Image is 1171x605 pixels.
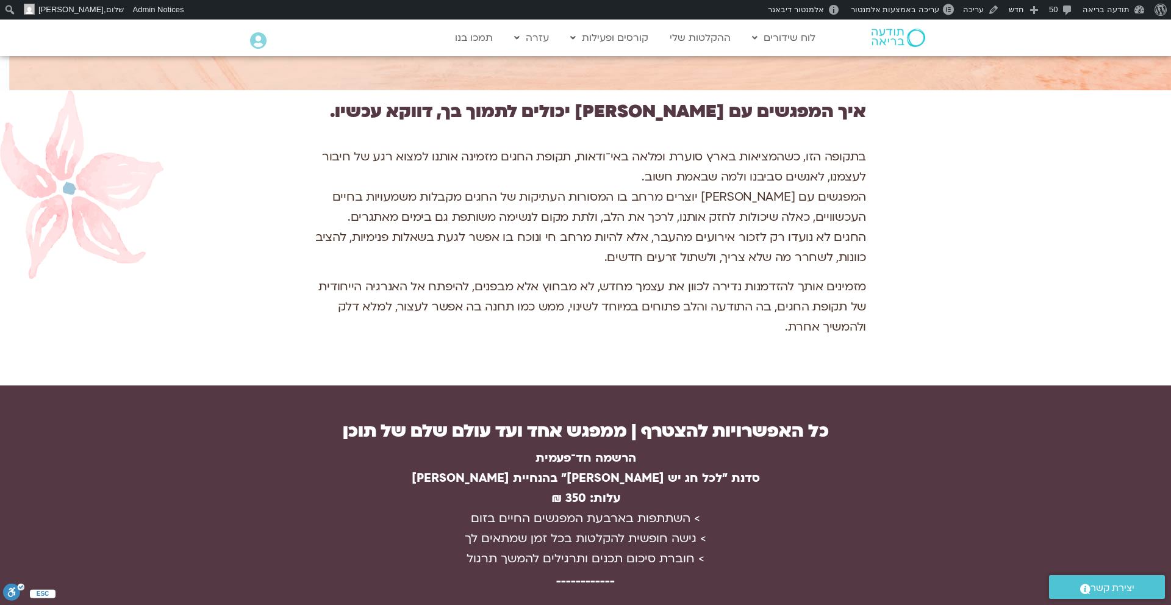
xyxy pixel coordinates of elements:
[315,229,866,265] span: החגים לא נועדו רק לזכור אירועים מהעבר, אלא להיות מרחב חי ונוכח בו אפשר לגעת בשאלות פנימיות, להציב...
[872,29,925,47] img: תודעה בריאה
[412,470,760,486] b: סדנת "לכל חג יש [PERSON_NAME]" בהנחיית [PERSON_NAME]
[465,531,706,546] span: > גישה חופשית להקלטות בכל זמן שמתאים לך
[305,95,866,129] h2: איך המפגשים עם [PERSON_NAME] יכולים לתמוך בך, דווקא עכשיו.
[467,551,704,567] span: > חוברת סיכום תכנים ותרגילים להמשך תרגול
[564,26,654,49] a: קורסים ופעילות
[535,450,636,466] b: הרשמה חד־פעמית
[556,571,615,587] b: ____________
[318,279,866,335] span: מזמינים אותך להזדמנות נדירה לכוון את עצמך מחדש, לא מבחוץ אלא מבפנים, להיפתח אל האנרגיה הייחודית ש...
[746,26,822,49] a: לוח שידורים
[449,26,499,49] a: תמכו בנו
[551,490,620,506] b: עלות: 350 ₪
[332,189,866,225] span: המפגשים עם [PERSON_NAME] יוצרים מרחב בו המסורות העתיקות של החגים מקבלות משמעויות בחיים העכשוויים,...
[664,26,737,49] a: ההקלטות שלי
[508,26,555,49] a: עזרה
[1049,575,1165,599] a: יצירת קשר
[322,149,866,185] span: בתקופה הזו, כשהמציאות בארץ סוערת ומלאה באי־ודאות, תקופת החגים מזמינה אותנו למצוא רגע של חיבור לעצ...
[471,510,700,526] span: > השתתפות בארבעת המפגשים החיים בזום
[288,414,883,448] h3: כל האפשרויות להצטרף | ממפגש אחד ועד עולם שלם של תוכן
[38,5,104,14] span: [PERSON_NAME]
[1090,580,1134,596] span: יצירת קשר
[851,5,939,14] span: עריכה באמצעות אלמנטור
